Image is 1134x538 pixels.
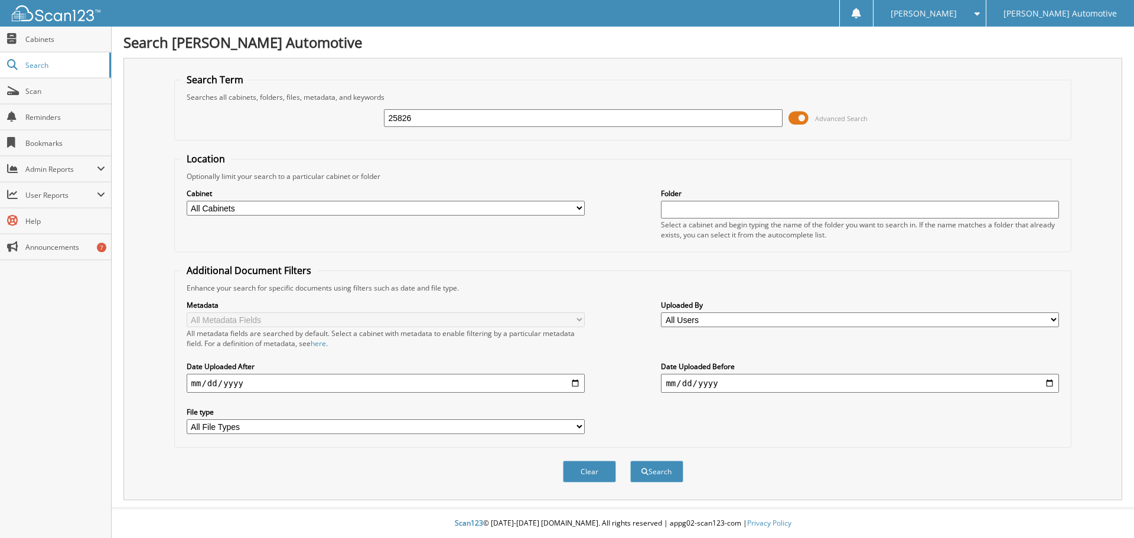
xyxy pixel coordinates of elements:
legend: Location [181,152,231,165]
div: Select a cabinet and begin typing the name of the folder you want to search in. If the name match... [661,220,1059,240]
legend: Additional Document Filters [181,264,317,277]
input: end [661,374,1059,393]
button: Search [630,461,683,482]
label: Metadata [187,300,585,310]
span: Admin Reports [25,164,97,174]
div: © [DATE]-[DATE] [DOMAIN_NAME]. All rights reserved | appg02-scan123-com | [112,509,1134,538]
span: Advanced Search [815,114,868,123]
span: Scan [25,86,105,96]
span: User Reports [25,190,97,200]
span: Announcements [25,242,105,252]
span: Cabinets [25,34,105,44]
label: Date Uploaded Before [661,361,1059,371]
div: Optionally limit your search to a particular cabinet or folder [181,171,1065,181]
div: All metadata fields are searched by default. Select a cabinet with metadata to enable filtering b... [187,328,585,348]
span: Reminders [25,112,105,122]
label: Date Uploaded After [187,361,585,371]
iframe: Chat Widget [1075,481,1134,538]
img: scan123-logo-white.svg [12,5,100,21]
label: Folder [661,188,1059,198]
input: start [187,374,585,393]
span: Bookmarks [25,138,105,148]
div: 7 [97,243,106,252]
legend: Search Term [181,73,249,86]
label: File type [187,407,585,417]
span: [PERSON_NAME] Automotive [1003,10,1117,17]
button: Clear [563,461,616,482]
a: Privacy Policy [747,518,791,528]
span: Help [25,216,105,226]
span: Scan123 [455,518,483,528]
div: Searches all cabinets, folders, files, metadata, and keywords [181,92,1065,102]
a: here [311,338,326,348]
span: [PERSON_NAME] [891,10,957,17]
label: Uploaded By [661,300,1059,310]
h1: Search [PERSON_NAME] Automotive [123,32,1122,52]
label: Cabinet [187,188,585,198]
div: Enhance your search for specific documents using filters such as date and file type. [181,283,1065,293]
span: Search [25,60,103,70]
